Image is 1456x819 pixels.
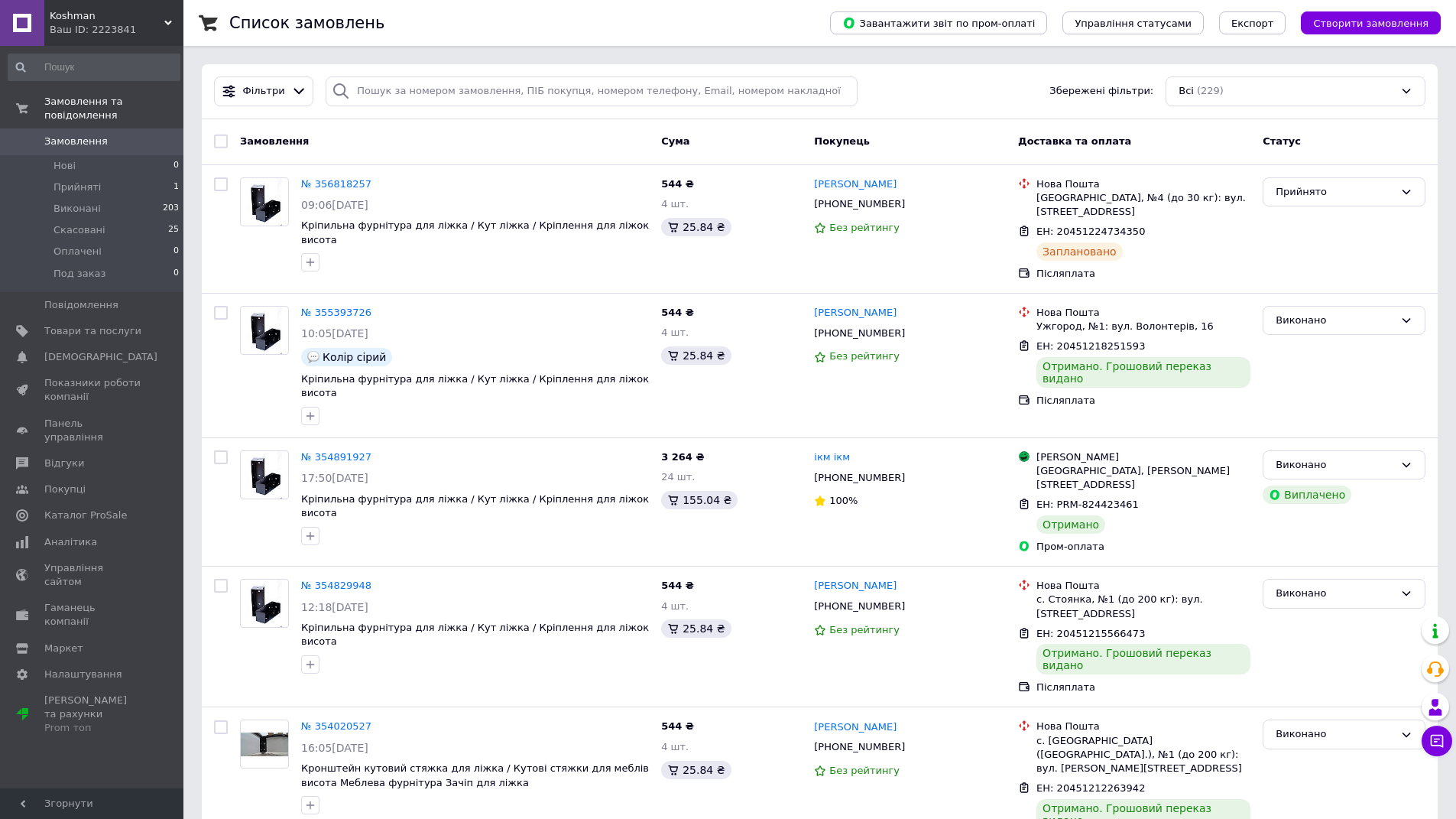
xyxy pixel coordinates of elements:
span: ЕН: 20451215566473 [1036,628,1145,639]
span: Скасовані [54,223,105,237]
input: Пошук за номером замовлення, ПІБ покупця, номером телефону, Email, номером накладної [326,76,858,106]
span: Виконані [54,202,101,216]
input: Пошук [8,54,180,81]
a: [PERSON_NAME] [814,720,897,735]
div: Виконано [1276,586,1394,602]
span: [PHONE_NUMBER] [814,600,905,612]
span: 203 [163,202,179,216]
span: 09:06[DATE] [301,199,368,211]
span: 4 шт. [661,327,689,338]
span: 10:05[DATE] [301,327,368,340]
div: Виплачено [1263,486,1351,504]
img: Фото товару [247,307,283,354]
div: Виконано [1276,457,1394,473]
span: 100% [829,495,858,506]
div: [GEOGRAPHIC_DATA], №4 (до 30 кг): вул. [STREET_ADDRESS] [1036,191,1250,219]
span: ЕН: 20451212263942 [1036,782,1145,794]
span: Створити замовлення [1313,18,1428,29]
span: Аналітика [44,535,97,549]
span: 544 ₴ [661,307,694,318]
a: Кріпильна фурнітура для ліжка / Кут ліжка / Кріплення для ліжок висота [301,493,649,519]
span: 544 ₴ [661,580,694,591]
span: 0 [173,159,179,173]
div: с. Стоянка, №1 (до 200 кг): вул. [STREET_ADDRESS] [1036,593,1250,620]
span: [PHONE_NUMBER] [814,472,905,483]
span: Каталог ProSale [44,509,127,522]
a: Фото товару [240,177,289,226]
img: :speech_balloon: [307,351,319,363]
span: Покупці [44,483,86,496]
img: Фото товару [241,733,288,756]
div: Нова Пошта [1036,177,1250,191]
span: Показники роботи компанії [44,376,141,404]
span: Гаманець компанії [44,601,141,629]
div: Отримано. Грошовий переказ видано [1036,357,1250,388]
span: 17:50[DATE] [301,472,368,484]
span: Доставка та оплата [1018,135,1131,147]
div: Отримано [1036,515,1105,534]
a: [PERSON_NAME] [814,306,897,320]
span: Покупець [814,135,870,147]
div: Пром-оплата [1036,540,1250,554]
span: Управління статусами [1075,18,1192,29]
span: 25 [168,223,179,237]
div: Prom топ [44,721,141,735]
h1: Список замовлень [229,14,384,32]
a: № 354020527 [301,720,371,732]
span: 1 [173,180,179,194]
div: Ваш ID: 2223841 [50,23,183,37]
button: Завантажити звіт по пром-оплаті [830,11,1047,34]
span: Фільтри [243,84,285,99]
span: 544 ₴ [661,178,694,190]
span: 544 ₴ [661,720,694,732]
span: 16:05[DATE] [301,742,368,754]
div: Виконано [1276,726,1394,743]
button: Чат з покупцем [1422,726,1452,756]
span: Повідомлення [44,298,118,312]
a: Фото товару [240,720,289,769]
button: Експорт [1219,11,1286,34]
div: Заплановано [1036,242,1123,261]
span: Замовлення та повідомлення [44,95,183,122]
span: Всі [1179,84,1194,99]
span: Кріпильна фурнітура для ліжка / Кут ліжка / Кріплення для ліжок висота [301,622,649,648]
span: Без рейтингу [829,624,900,635]
span: Koshman [50,9,164,23]
span: ЕН: 20451224734350 [1036,226,1145,237]
a: ікм ікм [814,450,850,465]
span: Без рейтингу [829,765,900,776]
span: Експорт [1231,18,1274,29]
span: [PHONE_NUMBER] [814,198,905,210]
span: Cума [661,135,689,147]
span: [DEMOGRAPHIC_DATA] [44,350,157,364]
div: Післяплата [1036,267,1250,281]
span: Без рейтингу [829,222,900,233]
span: 0 [173,267,179,281]
span: 4 шт. [661,741,689,752]
span: [PERSON_NAME] та рахунки [44,694,141,736]
span: Маркет [44,642,83,655]
div: [GEOGRAPHIC_DATA], [PERSON_NAME][STREET_ADDRESS] [1036,464,1250,492]
span: ЕН: PRM-824423461 [1036,499,1139,510]
a: Кріпильна фурнітура для ліжка / Кут ліжка / Кріплення для ліжок висота [301,373,649,399]
div: 25.84 ₴ [661,619,731,638]
span: Налаштування [44,668,122,681]
div: с. [GEOGRAPHIC_DATA] ([GEOGRAPHIC_DATA].), №1 (до 200 кг): вул. [PERSON_NAME][STREET_ADDRESS] [1036,734,1250,776]
div: Отримано. Грошовий переказ видано [1036,644,1250,674]
span: Прийняті [54,180,101,194]
span: Статус [1263,135,1301,147]
span: 24 шт. [661,471,695,483]
a: № 354829948 [301,580,371,591]
span: ЕН: 20451218251593 [1036,340,1145,352]
div: 155.04 ₴ [661,491,738,509]
a: Кріпильна фурнітура для ліжка / Кут ліжка / Кріплення для ліжок висота [301,219,649,245]
span: 0 [173,245,179,258]
a: [PERSON_NAME] [814,177,897,192]
span: Панель управління [44,417,141,444]
div: Нова Пошта [1036,579,1250,593]
span: Замовлення [240,135,309,147]
a: № 355393726 [301,307,371,318]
